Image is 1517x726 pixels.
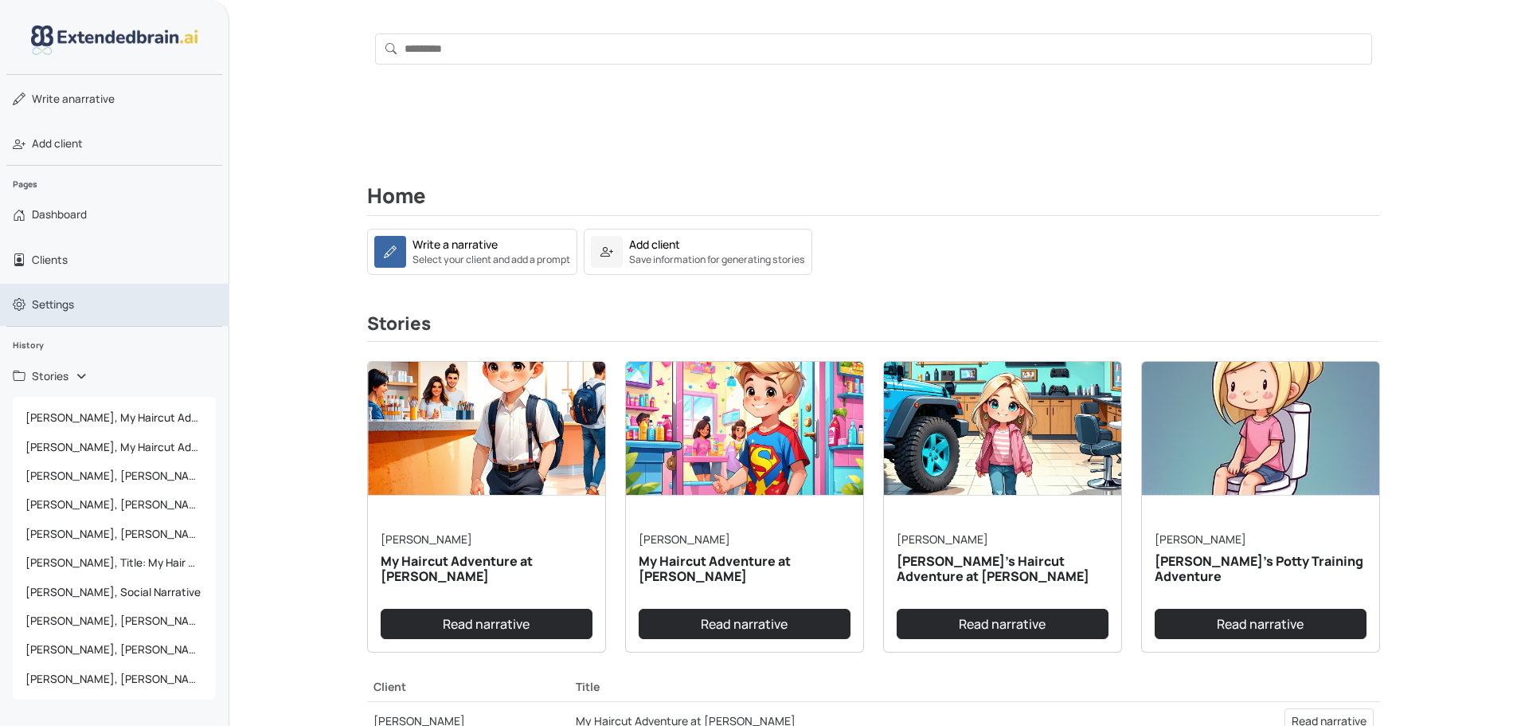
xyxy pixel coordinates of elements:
[19,433,209,461] span: [PERSON_NAME], My Haircut Adventure at [PERSON_NAME]
[19,578,209,606] span: [PERSON_NAME], Social Narrative
[13,606,216,635] a: [PERSON_NAME], [PERSON_NAME]’s College Adventure
[13,461,216,490] a: [PERSON_NAME], [PERSON_NAME]'s Haircut Adventure at [PERSON_NAME]
[13,490,216,519] a: [PERSON_NAME], [PERSON_NAME]'s Potty Training Adventure
[32,92,68,106] span: Write a
[381,554,592,584] h5: My Haircut Adventure at [PERSON_NAME]
[639,532,730,547] a: [PERSON_NAME]
[897,609,1108,639] a: Read narrative
[13,578,216,606] a: [PERSON_NAME], Social Narrative
[19,403,209,432] span: [PERSON_NAME], My Haircut Adventure at [PERSON_NAME]
[32,91,115,107] span: narrative
[13,665,216,693] a: [PERSON_NAME], [PERSON_NAME]'s First Day at a [GEOGRAPHIC_DATA]
[32,368,68,384] span: Stories
[13,433,216,461] a: [PERSON_NAME], My Haircut Adventure at [PERSON_NAME]
[897,554,1108,584] h5: [PERSON_NAME]'s Haircut Adventure at [PERSON_NAME]
[412,236,498,253] div: Write a narrative
[13,403,216,432] a: [PERSON_NAME], My Haircut Adventure at [PERSON_NAME]
[367,229,577,275] a: Write a narrativeSelect your client and add a prompt
[367,184,1380,216] h2: Home
[629,253,805,267] small: Save information for generating stories
[32,206,87,222] span: Dashboard
[584,242,812,257] a: Add clientSave information for generating stories
[1155,554,1366,584] h5: [PERSON_NAME]'s Potty Training Adventure
[19,665,209,693] span: [PERSON_NAME], [PERSON_NAME]'s First Day at a [GEOGRAPHIC_DATA]
[381,532,472,547] a: [PERSON_NAME]
[19,548,209,577] span: [PERSON_NAME], Title: My Hair Wash Adventure at [PERSON_NAME]
[626,362,863,496] img: narrative
[13,635,216,664] a: [PERSON_NAME], [PERSON_NAME]’s College Adventure: A Social Story
[584,229,812,275] a: Add clientSave information for generating stories
[31,26,198,55] img: logo
[367,672,569,702] th: Client
[19,635,209,664] span: [PERSON_NAME], [PERSON_NAME]’s College Adventure: A Social Story
[639,609,850,639] a: Read narrative
[412,253,570,267] small: Select your client and add a prompt
[367,242,577,257] a: Write a narrativeSelect your client and add a prompt
[19,490,209,519] span: [PERSON_NAME], [PERSON_NAME]'s Potty Training Adventure
[629,236,680,253] div: Add client
[32,135,83,151] span: Add client
[19,606,209,635] span: [PERSON_NAME], [PERSON_NAME]’s College Adventure
[19,461,209,490] span: [PERSON_NAME], [PERSON_NAME]'s Haircut Adventure at [PERSON_NAME]
[1142,362,1379,496] img: narrative
[19,520,209,548] span: [PERSON_NAME], [PERSON_NAME]'s Birthday Party Adventure
[367,313,1380,342] h3: Stories
[13,548,216,577] a: [PERSON_NAME], Title: My Hair Wash Adventure at [PERSON_NAME]
[639,554,850,584] h5: My Haircut Adventure at [PERSON_NAME]
[368,362,605,496] img: narrative
[569,672,1182,702] th: Title
[32,296,74,312] span: Settings
[884,362,1121,496] img: narrative
[13,520,216,548] a: [PERSON_NAME], [PERSON_NAME]'s Birthday Party Adventure
[381,609,592,639] a: Read narrative
[897,532,988,547] a: [PERSON_NAME]
[1155,532,1246,547] a: [PERSON_NAME]
[32,252,68,268] span: Clients
[1155,609,1366,639] a: Read narrative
